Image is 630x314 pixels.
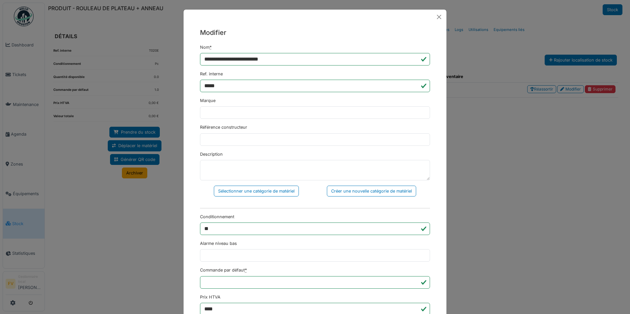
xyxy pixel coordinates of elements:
label: Marque [200,97,215,104]
abbr: Requis [245,268,247,273]
label: Ref. interne [200,71,223,77]
div: Créer une nouvelle catégorie de matériel [327,186,416,196]
label: Prix HTVA [200,294,220,300]
button: Close [434,12,444,22]
label: Alarme niveau bas [200,240,237,247]
div: Sélectionner une catégorie de matériel [214,186,299,196]
label: Référence constructeur [200,124,247,130]
label: Description [200,151,223,157]
abbr: Requis [210,45,212,50]
label: Commande par défaut [200,267,247,273]
label: Conditionnement [200,214,234,220]
h5: Modifier [200,28,430,38]
label: Nom [200,44,212,50]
